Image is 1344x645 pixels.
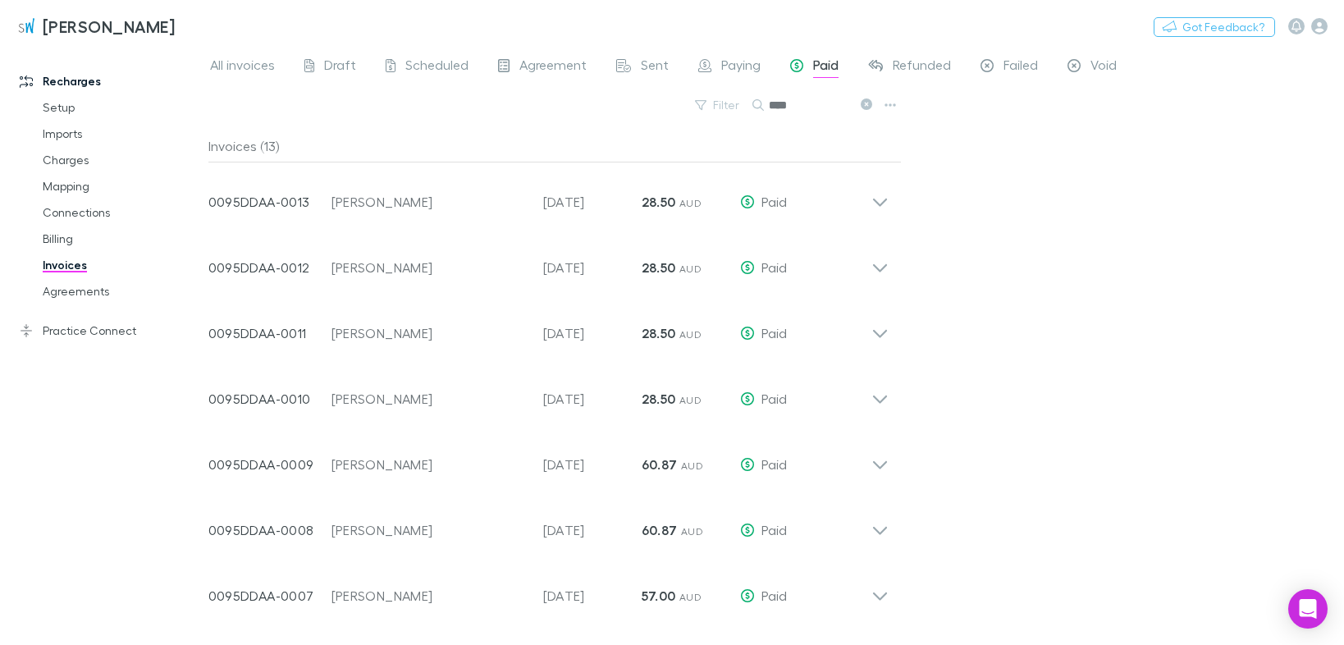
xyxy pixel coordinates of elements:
[761,194,787,209] span: Paid
[642,325,676,341] strong: 28.50
[331,192,527,212] div: [PERSON_NAME]
[195,359,902,425] div: 0095DDAA-0010[PERSON_NAME][DATE]28.50 AUDPaid
[543,586,642,606] p: [DATE]
[893,57,951,78] span: Refunded
[3,318,215,344] a: Practice Connect
[26,173,215,199] a: Mapping
[208,389,331,409] p: 0095DDAA-0010
[1090,57,1117,78] span: Void
[26,252,215,278] a: Invoices
[543,455,642,474] p: [DATE]
[679,394,702,406] span: AUD
[543,258,642,277] p: [DATE]
[208,455,331,474] p: 0095DDAA-0009
[641,57,669,78] span: Sent
[813,57,839,78] span: Paid
[43,16,175,36] h3: [PERSON_NAME]
[208,192,331,212] p: 0095DDAA-0013
[1154,17,1275,37] button: Got Feedback?
[331,455,527,474] div: [PERSON_NAME]
[195,491,902,556] div: 0095DDAA-0008[PERSON_NAME][DATE]60.87 AUDPaid
[761,259,787,275] span: Paid
[543,389,642,409] p: [DATE]
[543,192,642,212] p: [DATE]
[16,16,36,36] img: Sinclair Wilson's Logo
[642,588,676,604] strong: 57.00
[679,197,702,209] span: AUD
[543,520,642,540] p: [DATE]
[1003,57,1038,78] span: Failed
[195,228,902,294] div: 0095DDAA-0012[PERSON_NAME][DATE]28.50 AUDPaid
[208,520,331,540] p: 0095DDAA-0008
[208,258,331,277] p: 0095DDAA-0012
[642,456,678,473] strong: 60.87
[331,323,527,343] div: [PERSON_NAME]
[26,199,215,226] a: Connections
[26,94,215,121] a: Setup
[331,389,527,409] div: [PERSON_NAME]
[761,391,787,406] span: Paid
[679,263,702,275] span: AUD
[195,162,902,228] div: 0095DDAA-0013[PERSON_NAME][DATE]28.50 AUDPaid
[642,522,678,538] strong: 60.87
[642,391,676,407] strong: 28.50
[210,57,275,78] span: All invoices
[721,57,761,78] span: Paying
[1288,589,1328,629] div: Open Intercom Messenger
[195,294,902,359] div: 0095DDAA-0011[PERSON_NAME][DATE]28.50 AUDPaid
[405,57,469,78] span: Scheduled
[26,278,215,304] a: Agreements
[26,147,215,173] a: Charges
[195,556,902,622] div: 0095DDAA-0007[PERSON_NAME][DATE]57.00 AUDPaid
[679,591,702,603] span: AUD
[331,520,527,540] div: [PERSON_NAME]
[208,586,331,606] p: 0095DDAA-0007
[195,425,902,491] div: 0095DDAA-0009[PERSON_NAME][DATE]60.87 AUDPaid
[642,194,676,210] strong: 28.50
[208,323,331,343] p: 0095DDAA-0011
[331,258,527,277] div: [PERSON_NAME]
[681,525,703,537] span: AUD
[761,588,787,603] span: Paid
[543,323,642,343] p: [DATE]
[519,57,587,78] span: Agreement
[761,456,787,472] span: Paid
[642,259,676,276] strong: 28.50
[681,460,703,472] span: AUD
[761,325,787,341] span: Paid
[687,95,749,115] button: Filter
[679,328,702,341] span: AUD
[324,57,356,78] span: Draft
[26,226,215,252] a: Billing
[761,522,787,537] span: Paid
[26,121,215,147] a: Imports
[7,7,185,46] a: [PERSON_NAME]
[331,586,527,606] div: [PERSON_NAME]
[3,68,215,94] a: Recharges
